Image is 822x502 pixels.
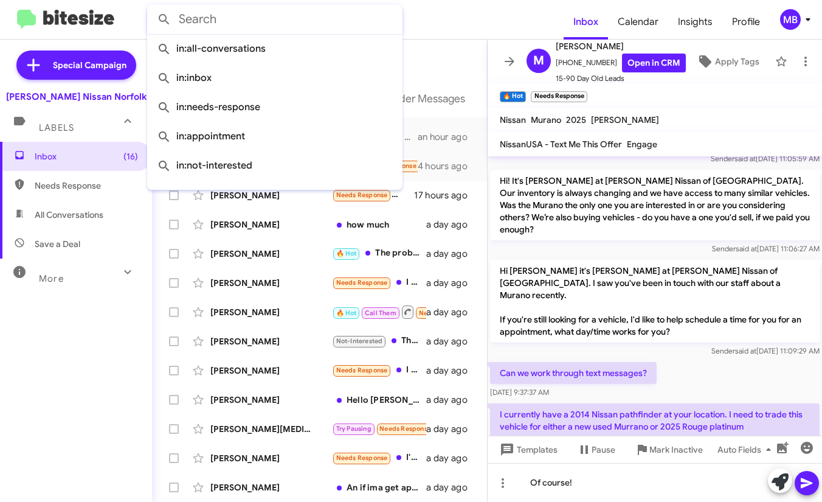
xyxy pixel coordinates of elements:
p: I currently have a 2014 Nissan pathfinder at your location. I need to trade this vehicle for eith... [490,403,820,438]
a: Insights [668,4,722,40]
div: a day ago [426,335,477,347]
span: Needs Response [336,279,388,287]
button: MB [770,9,809,30]
a: Profile [722,4,770,40]
nav: Page navigation example [354,86,472,111]
span: said at [734,154,756,163]
div: [PERSON_NAME] [210,277,332,289]
span: [PHONE_NUMBER] [556,54,686,72]
span: Not-Interested [336,337,383,345]
button: Next [374,86,472,111]
span: Murano [531,114,561,125]
span: Sender [DATE] 11:06:27 AM [712,244,820,253]
div: [PERSON_NAME] Nissan Norfolk [6,91,147,103]
div: An if ima get approved I can't talk right now at work [332,481,426,493]
div: Not ready quite yet [332,422,426,436]
div: [PERSON_NAME] [210,481,332,493]
div: a day ago [426,277,477,289]
span: Templates [497,439,558,461]
span: [PERSON_NAME] [556,39,686,54]
span: Engage [627,139,657,150]
div: 17 hours ago [414,189,477,201]
span: in:all-conversations [157,34,393,63]
div: a day ago [426,452,477,464]
span: in:appointment [157,122,393,151]
span: NissanUSA - Text Me This Offer [500,139,622,150]
a: Special Campaign [16,51,136,80]
span: [PERSON_NAME] [591,114,659,125]
span: Inbox [35,150,138,162]
div: a day ago [426,364,477,377]
div: [PERSON_NAME] [210,394,332,406]
div: a day ago [426,423,477,435]
div: I have not yet [332,363,426,377]
input: Search [147,5,402,34]
span: Needs Response [35,180,138,192]
span: More [39,273,64,284]
span: in:not-interested [157,151,393,180]
span: 🔥 Hot [336,309,357,317]
span: (16) [123,150,138,162]
a: Inbox [564,4,608,40]
p: Hi! It's [PERSON_NAME] at [PERSON_NAME] Nissan of [GEOGRAPHIC_DATA]. Our inventory is always chan... [490,170,820,240]
a: Open in CRM [622,54,686,72]
div: [PERSON_NAME] [210,452,332,464]
div: a day ago [426,306,477,318]
span: said at [736,244,757,253]
div: I do that's what offer 19.3 k good condition [332,276,426,290]
div: [PERSON_NAME] [210,218,332,231]
a: Calendar [608,4,668,40]
span: 2025 [566,114,586,125]
span: Pause [592,439,615,461]
button: Templates [488,439,567,461]
span: Needs Response [419,309,471,317]
span: M [533,51,544,71]
span: Apply Tags [715,51,759,72]
span: Needs Response [336,191,388,199]
span: [DATE] 9:37:37 AM [490,388,549,397]
div: 4 hours ago [418,160,477,172]
span: Needs Response [336,454,388,462]
span: Needs Response [336,366,388,374]
button: Apply Tags [686,51,769,72]
div: Of course! [488,463,822,502]
span: Labels [39,122,74,133]
p: Can we work through text messages? [490,362,657,384]
small: Needs Response [531,91,587,102]
span: Special Campaign [53,59,126,71]
div: how much [332,218,426,231]
span: Try Pausing [336,425,371,433]
div: a day ago [426,481,477,493]
span: Call Them [365,309,396,317]
span: Mark Inactive [649,439,703,461]
div: [PERSON_NAME][MEDICAL_DATA] [210,423,332,435]
span: in:needs-response [157,92,393,122]
span: Save a Deal [35,238,80,250]
div: Thanks for checking. [332,334,426,348]
div: The problem is, I know that I'm not gonna walk out with a car and don't wanna come up there, know... [332,246,426,260]
small: 🔥 Hot [500,91,526,102]
div: I'm Driving - Sent from My Car [332,451,426,465]
button: Auto Fields [708,439,786,461]
div: I got a new car thanks [332,304,426,319]
div: [PERSON_NAME] [210,248,332,260]
span: 🔥 Hot [336,249,357,257]
div: Hello [PERSON_NAME]! I appreciate you reaching out. My circumstances have changed. We are no long... [332,394,426,406]
div: [PERSON_NAME] [210,335,332,347]
span: in:inbox [157,63,393,92]
span: Older Messages [388,92,465,105]
span: Nissan [500,114,526,125]
span: Sender [DATE] 11:09:29 AM [711,346,820,355]
span: in:sold-verified [157,180,393,209]
div: [PERSON_NAME] [210,364,332,377]
span: Needs Response [379,425,431,433]
span: 15-90 Day Old Leads [556,72,686,85]
span: All Conversations [35,209,103,221]
button: Pause [567,439,625,461]
div: a day ago [426,218,477,231]
span: said at [735,346,756,355]
div: MB [780,9,801,30]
